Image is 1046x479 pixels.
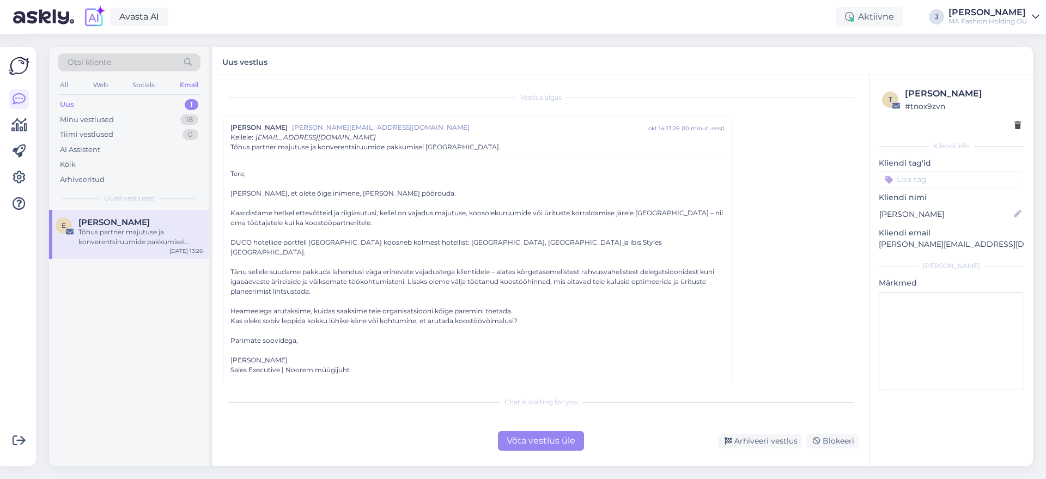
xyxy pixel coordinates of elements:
div: Tänu sellele suudame pakkuda lahendusi väga erinevate vajadustega klientidele – alates kõrgetasem... [230,267,725,296]
div: # tnox9zvn [905,100,1021,112]
div: Blokeeri [806,434,859,448]
input: Lisa tag [879,171,1024,187]
div: 1 [185,99,198,110]
span: t [889,95,892,104]
span: Uued vestlused [104,193,155,203]
p: Kliendi email [879,227,1024,239]
div: Kõik [60,159,76,170]
p: [PERSON_NAME][EMAIL_ADDRESS][DOMAIN_NAME] [879,239,1024,250]
div: J [929,9,944,25]
span: [EMAIL_ADDRESS][DOMAIN_NAME] [256,133,376,141]
div: Uus [60,99,74,110]
span: [PERSON_NAME] [230,123,288,132]
div: 18 [180,114,198,125]
div: Arhiveeri vestlus [718,434,802,448]
div: Chat is waiting for you [223,397,859,407]
div: Tõhus partner majutuse ja konverentsiruumide pakkumisel [GEOGRAPHIC_DATA]. [78,227,203,247]
input: Lisa nimi [879,208,1012,220]
div: Parimate soovidega, [230,336,725,345]
img: explore-ai [83,5,106,28]
div: [PERSON_NAME] [948,8,1027,17]
div: Kliendi info [879,141,1024,151]
label: Uus vestlus [222,53,267,68]
span: Tõhus partner majutuse ja konverentsiruumide pakkumisel [GEOGRAPHIC_DATA]. [230,142,501,152]
a: [PERSON_NAME]MA Fashion Holding OÜ [948,8,1039,26]
div: Kaardistame hetkel ettevõtteid ja riigiasutusi, kellel on vajadus majutuse, koosolekuruumide või ... [230,208,725,228]
span: Otsi kliente [68,57,111,68]
div: Web [91,78,110,92]
div: AI Assistent [60,144,100,155]
div: okt 14 13:26 [648,124,679,132]
div: Tiimi vestlused [60,129,113,140]
div: [PERSON_NAME] [879,261,1024,271]
div: ( 10 minuti eest ) [682,124,725,132]
span: [PERSON_NAME][EMAIL_ADDRESS][DOMAIN_NAME] [292,123,648,132]
span: E [62,221,66,229]
img: Askly Logo [9,56,29,76]
div: [DATE] 13:26 [169,247,203,255]
div: Kas oleks sobiv leppida kokku lühike kõne või kohtumine, et arutada koostöövõimalusi? [230,316,725,326]
div: DUCO hotellide portfell [GEOGRAPHIC_DATA] koosneb kolmest hotellist: [GEOGRAPHIC_DATA], [GEOGRAPH... [230,238,725,257]
div: [PERSON_NAME] [905,87,1021,100]
div: [PERSON_NAME], et olete õige inimene, [PERSON_NAME] pöörduda. [230,189,725,198]
div: Aktiivne [836,7,903,27]
span: Emil HOKKONEN [78,217,150,227]
div: MA Fashion Holding OÜ [948,17,1027,26]
div: Võta vestlus üle [498,431,584,451]
div: Minu vestlused [60,114,114,125]
p: Kliendi nimi [879,192,1024,203]
div: Sales Executive | Noorem müügijuht [230,365,725,375]
div: Vestlus algas [223,93,859,102]
div: 0 [183,129,198,140]
p: Kliendi tag'id [879,157,1024,169]
p: Märkmed [879,277,1024,289]
div: [PERSON_NAME] [230,355,725,365]
div: Arhiveeritud [60,174,105,185]
span: Kellele : [230,133,253,141]
div: Heameelega arutaksime, kuidas saaksime teie organisatsiooni kõige paremini toetada. [230,306,725,316]
div: Socials [130,78,157,92]
a: Avasta AI [110,8,168,26]
div: Email [178,78,200,92]
div: All [58,78,70,92]
div: Tere, [230,169,725,189]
